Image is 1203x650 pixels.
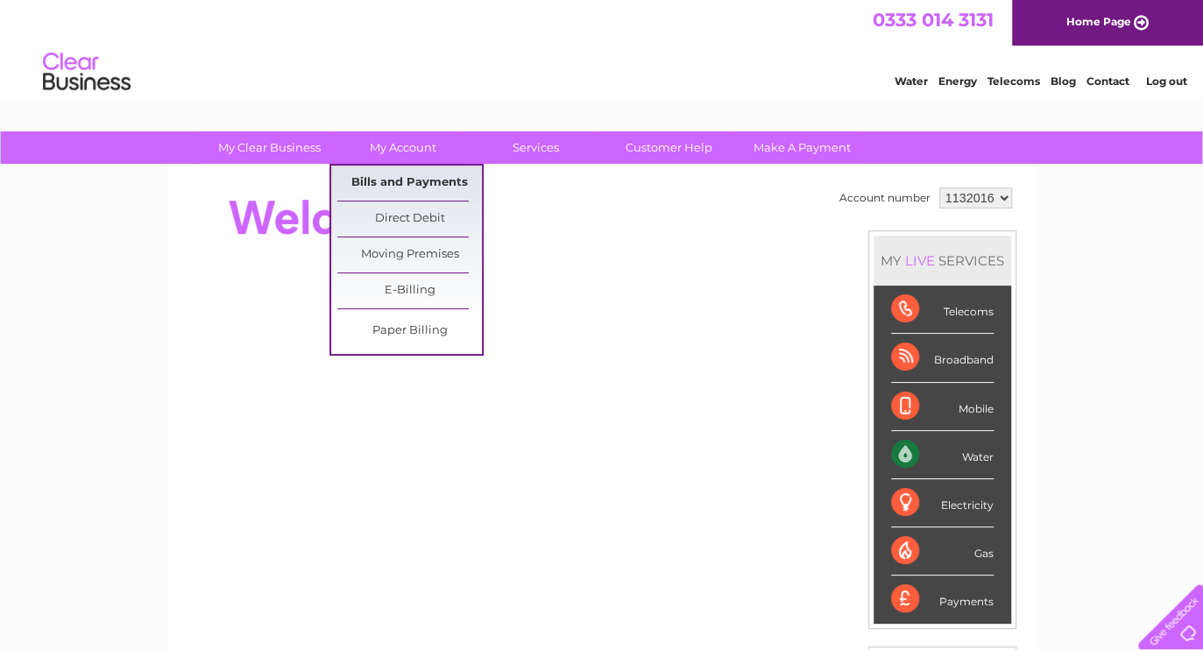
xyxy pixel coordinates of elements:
[891,576,994,623] div: Payments
[874,236,1011,286] div: MY SERVICES
[891,479,994,527] div: Electricity
[337,201,482,237] a: Direct Debit
[1051,74,1076,88] a: Blog
[337,314,482,349] a: Paper Billing
[891,383,994,431] div: Mobile
[337,237,482,272] a: Moving Premises
[895,74,928,88] a: Water
[873,9,994,31] a: 0333 014 3131
[938,74,977,88] a: Energy
[337,273,482,308] a: E-Billing
[597,131,741,164] a: Customer Help
[188,10,1016,85] div: Clear Business is a trading name of Verastar Limited (registered in [GEOGRAPHIC_DATA] No. 3667643...
[1145,74,1186,88] a: Log out
[891,286,994,334] div: Telecoms
[197,131,342,164] a: My Clear Business
[337,166,482,201] a: Bills and Payments
[902,252,938,269] div: LIVE
[891,431,994,479] div: Water
[42,46,131,99] img: logo.png
[730,131,874,164] a: Make A Payment
[330,131,475,164] a: My Account
[891,334,994,382] div: Broadband
[835,183,935,213] td: Account number
[891,527,994,576] div: Gas
[464,131,608,164] a: Services
[987,74,1040,88] a: Telecoms
[1086,74,1129,88] a: Contact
